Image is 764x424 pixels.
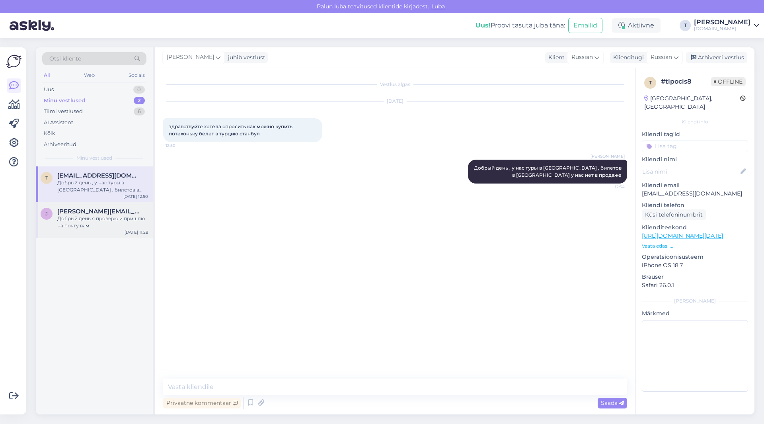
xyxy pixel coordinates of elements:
[642,309,748,318] p: Märkmed
[6,54,21,69] img: Askly Logo
[225,53,265,62] div: juhib vestlust
[568,18,602,33] button: Emailid
[123,193,148,199] div: [DATE] 12:50
[642,297,748,305] div: [PERSON_NAME]
[642,167,739,176] input: Lisa nimi
[57,208,140,215] span: jelena.joekeerd@mail.ee
[163,398,241,408] div: Privaatne kommentaar
[642,281,748,289] p: Safari 26.0.1
[44,141,76,148] div: Arhiveeritud
[82,70,96,80] div: Web
[642,130,748,139] p: Kliendi tag'id
[44,97,85,105] div: Minu vestlused
[661,77,711,86] div: # tlpocis8
[44,107,83,115] div: Tiimi vestlused
[649,80,652,86] span: t
[642,201,748,209] p: Kliendi telefon
[680,20,691,31] div: T
[642,140,748,152] input: Lisa tag
[694,25,750,32] div: [DOMAIN_NAME]
[642,261,748,270] p: iPhone OS 18.7
[476,21,565,30] div: Proovi tasuta juba täna:
[42,70,51,80] div: All
[686,52,747,63] div: Arhiveeri vestlus
[644,94,740,111] div: [GEOGRAPHIC_DATA], [GEOGRAPHIC_DATA]
[134,97,145,105] div: 2
[476,21,491,29] b: Uus!
[591,153,625,159] span: [PERSON_NAME]
[76,154,112,162] span: Minu vestlused
[44,86,54,94] div: Uus
[711,77,746,86] span: Offline
[167,53,214,62] span: [PERSON_NAME]
[642,181,748,190] p: Kliendi email
[642,190,748,198] p: [EMAIL_ADDRESS][DOMAIN_NAME]
[642,223,748,232] p: Klienditeekond
[571,53,593,62] span: Russian
[133,86,145,94] div: 0
[610,53,644,62] div: Klienditugi
[49,55,81,63] span: Otsi kliente
[166,143,195,148] span: 12:50
[642,253,748,261] p: Operatsioonisüsteem
[612,18,661,33] div: Aktiivne
[642,242,748,250] p: Vaata edasi ...
[429,3,447,10] span: Luba
[134,107,145,115] div: 6
[651,53,672,62] span: Russian
[595,184,625,190] span: 12:54
[57,179,148,193] div: Добрый день , у нас туры в [GEOGRAPHIC_DATA] , билетов в [GEOGRAPHIC_DATA] у нас нет в продаже
[169,123,294,137] span: здравствуйте хотела спросить как можно купить потехоньку белет в турцию станбул
[125,229,148,235] div: [DATE] 11:28
[44,129,55,137] div: Kõik
[545,53,565,62] div: Klient
[642,155,748,164] p: Kliendi nimi
[642,118,748,125] div: Kliendi info
[163,81,627,88] div: Vestlus algas
[45,175,48,181] span: t
[642,232,723,239] a: [URL][DOMAIN_NAME][DATE]
[642,273,748,281] p: Brauser
[163,98,627,105] div: [DATE]
[45,211,48,217] span: j
[474,165,623,178] span: Добрый день , у нас туры в [GEOGRAPHIC_DATA] , билетов в [GEOGRAPHIC_DATA] у нас нет в продаже
[127,70,146,80] div: Socials
[601,399,624,406] span: Saada
[44,119,73,127] div: AI Assistent
[642,209,706,220] div: Küsi telefoninumbrit
[57,172,140,179] span: tsaljuk@icloud.com
[694,19,750,25] div: [PERSON_NAME]
[694,19,759,32] a: [PERSON_NAME][DOMAIN_NAME]
[57,215,148,229] div: Добрый день я проверю и пришлю на почту вам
